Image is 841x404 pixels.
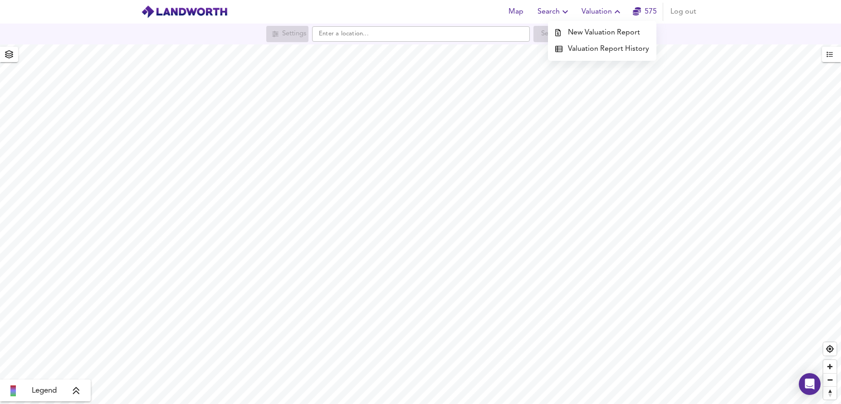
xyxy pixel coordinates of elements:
[505,5,527,18] span: Map
[667,3,700,21] button: Log out
[582,5,623,18] span: Valuation
[799,373,821,395] div: Open Intercom Messenger
[823,374,836,386] span: Zoom out
[630,3,659,21] button: 575
[312,26,530,42] input: Enter a location...
[141,5,228,19] img: logo
[578,3,626,21] button: Valuation
[823,387,836,399] span: Reset bearing to north
[534,3,574,21] button: Search
[823,373,836,386] button: Zoom out
[633,5,657,18] a: 575
[548,41,656,57] a: Valuation Report History
[266,26,308,42] div: Search for a location first or explore the map
[823,360,836,373] button: Zoom in
[533,26,575,42] div: Search for a location first or explore the map
[823,386,836,399] button: Reset bearing to north
[538,5,571,18] span: Search
[823,342,836,355] button: Find my location
[670,5,696,18] span: Log out
[548,24,656,41] a: New Valuation Report
[501,3,530,21] button: Map
[32,385,57,396] span: Legend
